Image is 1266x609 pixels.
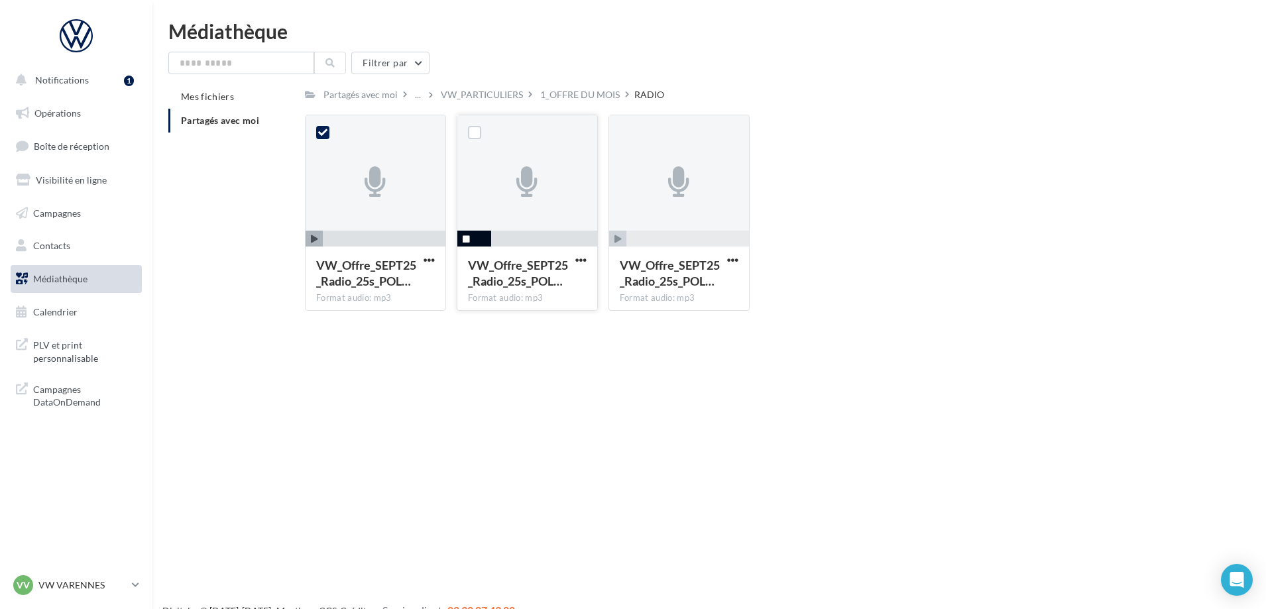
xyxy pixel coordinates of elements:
div: 1_OFFRE DU MOIS [540,88,620,101]
div: Format audio: mp3 [316,292,435,304]
div: Partagés avec moi [323,88,398,101]
a: Contacts [8,232,144,260]
p: VW VARENNES [38,579,127,592]
span: VW_Offre_SEPT25_Radio_25s_POLO_LOM3 [620,258,720,288]
div: Open Intercom Messenger [1221,564,1253,596]
button: Notifications 1 [8,66,139,94]
a: PLV et print personnalisable [8,331,144,370]
button: Filtrer par [351,52,430,74]
span: VW_Offre_SEPT25_Radio_25s_POLO_LOM1 [316,258,416,288]
span: Campagnes DataOnDemand [33,380,137,409]
div: RADIO [634,88,664,101]
a: Campagnes DataOnDemand [8,375,144,414]
a: Boîte de réception [8,132,144,160]
span: Médiathèque [33,273,87,284]
a: Visibilité en ligne [8,166,144,194]
div: Médiathèque [168,21,1250,41]
span: VV [17,579,30,592]
div: Format audio: mp3 [468,292,587,304]
span: Notifications [35,74,89,85]
a: VV VW VARENNES [11,573,142,598]
a: Campagnes [8,199,144,227]
a: Opérations [8,99,144,127]
span: Visibilité en ligne [36,174,107,186]
span: Campagnes [33,207,81,218]
a: Calendrier [8,298,144,326]
div: Format audio: mp3 [620,292,738,304]
div: VW_PARTICULIERS [441,88,523,101]
span: Partagés avec moi [181,115,259,126]
span: Opérations [34,107,81,119]
span: Calendrier [33,306,78,317]
div: ... [412,85,424,104]
span: PLV et print personnalisable [33,336,137,364]
span: VW_Offre_SEPT25_Radio_25s_POLO_LOM2 [468,258,568,288]
span: Mes fichiers [181,91,234,102]
div: 1 [124,76,134,86]
a: Médiathèque [8,265,144,293]
span: Contacts [33,240,70,251]
span: Boîte de réception [34,140,109,152]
